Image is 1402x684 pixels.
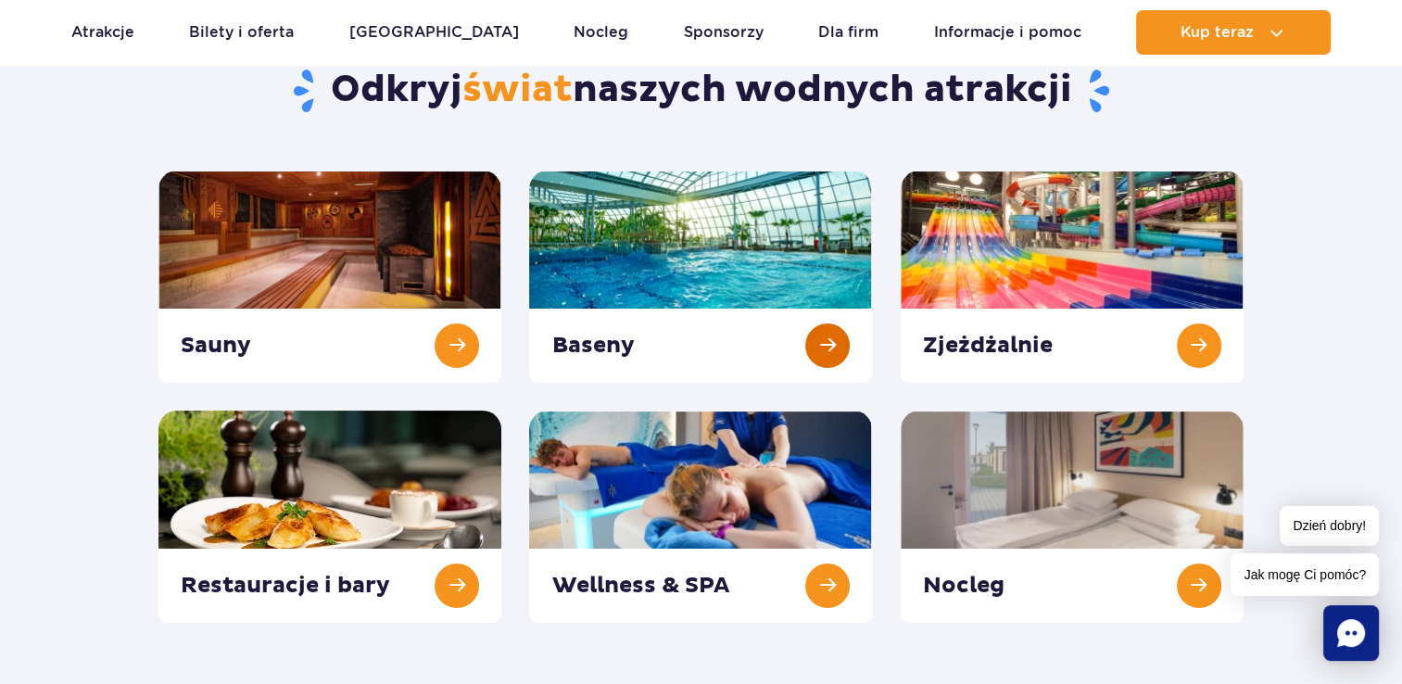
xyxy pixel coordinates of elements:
[71,10,134,55] a: Atrakcje
[1181,24,1254,41] span: Kup teraz
[349,10,519,55] a: [GEOGRAPHIC_DATA]
[1231,553,1379,596] span: Jak mogę Ci pomóc?
[158,67,1244,115] h1: Odkryj naszych wodnych atrakcji
[818,10,878,55] a: Dla firm
[1323,605,1379,661] div: Chat
[1136,10,1331,55] button: Kup teraz
[1280,506,1379,546] span: Dzień dobry!
[934,10,1081,55] a: Informacje i pomoc
[462,67,573,113] span: świat
[574,10,628,55] a: Nocleg
[189,10,294,55] a: Bilety i oferta
[684,10,764,55] a: Sponsorzy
